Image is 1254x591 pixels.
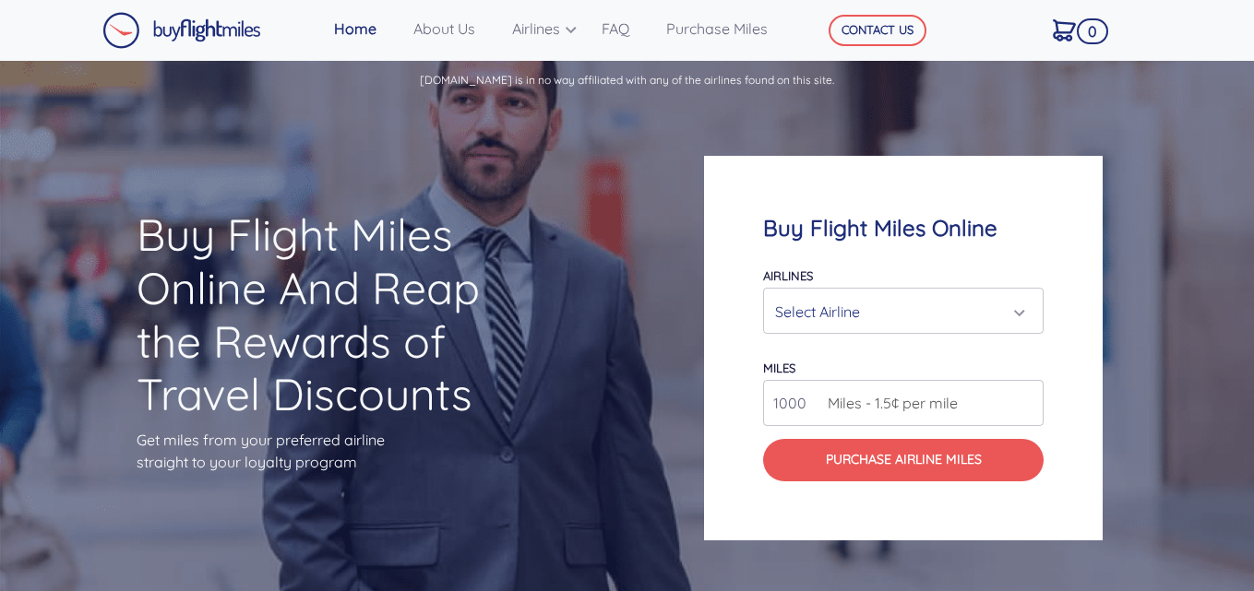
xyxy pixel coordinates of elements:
label: Airlines [763,268,813,283]
a: Airlines [505,10,593,47]
a: FAQ [594,10,659,47]
img: Cart [1053,19,1076,41]
label: miles [763,361,795,375]
img: Buy Flight Miles Logo [102,12,261,49]
div: Select Airline [775,294,1021,329]
a: Home [327,10,406,47]
h1: Buy Flight Miles Online And Reap the Rewards of Travel Discounts [137,208,550,420]
p: Get miles from your preferred airline straight to your loyalty program [137,429,550,473]
button: CONTACT US [829,15,926,46]
a: Purchase Miles [659,10,797,47]
h4: Buy Flight Miles Online [763,215,1044,242]
span: 0 [1077,18,1108,44]
a: Buy Flight Miles Logo [102,7,261,53]
button: Select Airline [763,288,1044,334]
button: Purchase Airline Miles [763,439,1044,480]
a: About Us [406,10,505,47]
a: 0 [1045,10,1102,49]
span: Miles - 1.5¢ per mile [818,392,958,414]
